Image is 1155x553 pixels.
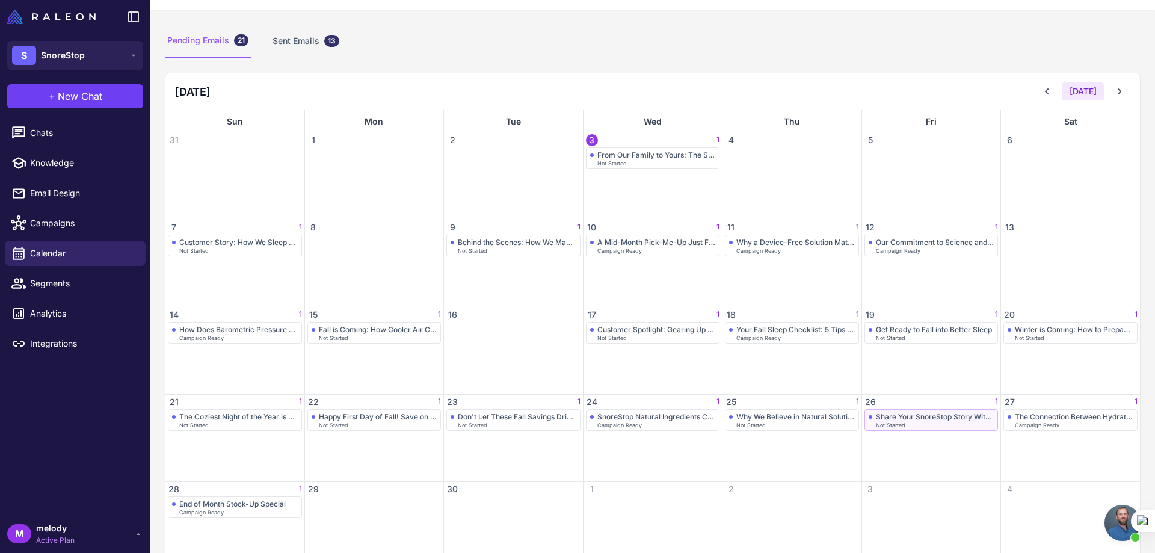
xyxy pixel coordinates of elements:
[586,396,598,408] span: 24
[30,277,136,290] span: Segments
[995,396,998,408] span: 1
[5,211,146,236] a: Campaigns
[299,309,302,321] span: 1
[5,120,146,146] a: Chats
[168,309,180,321] span: 14
[299,483,302,495] span: 1
[876,238,994,247] div: Our Commitment to Science and Nature
[876,412,994,421] div: Share Your SnoreStop Story With Us!
[307,309,319,321] span: 15
[597,238,716,247] div: A Mid-Month Pick-Me-Up Just For You
[725,396,737,408] span: 25
[446,483,458,495] span: 30
[725,483,737,495] span: 2
[168,134,180,146] span: 31
[716,221,719,233] span: 1
[1062,82,1104,100] button: [DATE]
[168,483,180,495] span: 28
[716,134,719,146] span: 1
[446,134,458,146] span: 2
[586,309,598,321] span: 17
[324,35,339,47] div: 13
[36,535,75,546] span: Active Plan
[736,412,855,421] div: Why We Believe in Natural Solutions, Season After Season
[995,309,998,321] span: 1
[876,335,905,341] span: Not Started
[36,522,75,535] span: melody
[736,325,855,334] div: Your Fall Sleep Checklist: 5 Tips for the Coziest Season
[862,110,1001,133] div: Fri
[175,84,211,100] h2: [DATE]
[736,422,766,428] span: Not Started
[446,309,458,321] span: 16
[586,483,598,495] span: 1
[5,271,146,296] a: Segments
[30,126,136,140] span: Chats
[716,396,719,408] span: 1
[1001,110,1140,133] div: Sat
[864,221,876,233] span: 12
[597,248,642,253] span: Campaign Ready
[30,187,136,200] span: Email Design
[876,325,992,334] div: Get Ready to Fall into Better Sleep
[444,110,583,133] div: Tue
[876,422,905,428] span: Not Started
[319,335,348,341] span: Not Started
[7,10,96,24] img: Raleon Logo
[864,309,876,321] span: 19
[179,238,298,247] div: Customer Story: How We Sleep Better Together
[577,396,581,408] span: 1
[165,24,251,58] div: Pending Emails
[5,150,146,176] a: Knowledge
[299,221,302,233] span: 1
[438,396,441,408] span: 1
[7,10,100,24] a: Raleon Logo
[725,134,737,146] span: 4
[725,221,737,233] span: 11
[319,325,437,334] div: Fall is Coming: How Cooler Air Can Impact Snoring
[30,217,136,230] span: Campaigns
[1015,412,1133,421] div: The Connection Between Hydration and Snoring
[586,134,598,146] span: 3
[179,325,298,334] div: How Does Barometric Pressure Affect Your Sleep?
[270,24,342,58] div: Sent Emails
[165,110,304,133] div: Sun
[716,309,719,321] span: 1
[179,510,224,515] span: Campaign Ready
[307,221,319,233] span: 8
[438,309,441,321] span: 1
[736,335,781,341] span: Campaign Ready
[1003,309,1015,321] span: 20
[307,396,319,408] span: 22
[1015,422,1059,428] span: Campaign Ready
[319,412,437,421] div: Happy First Day of Fall! Save on Restful Nights
[722,110,861,133] div: Thu
[725,309,737,321] span: 18
[597,161,627,166] span: Not Started
[1015,325,1133,334] div: Winter is Coming: How to Prepare for the Best Sleep of the Year
[995,221,998,233] span: 1
[305,110,444,133] div: Mon
[597,335,627,341] span: Not Started
[12,46,36,65] div: S
[30,247,136,260] span: Calendar
[179,499,286,508] div: End of Month Stock-Up Special
[1135,309,1138,321] span: 1
[307,134,319,146] span: 1
[736,248,781,253] span: Campaign Ready
[446,396,458,408] span: 23
[597,150,716,159] div: From Our Family to Yours: The SnoreStop Story
[179,422,209,428] span: Not Started
[736,238,855,247] div: Why a Device-Free Solution Matters for Comfort
[7,84,143,108] button: +New Chat
[30,307,136,320] span: Analytics
[458,422,487,428] span: Not Started
[856,396,859,408] span: 1
[458,248,487,253] span: Not Started
[7,41,143,70] button: SSnoreStop
[5,181,146,206] a: Email Design
[234,34,248,46] div: 21
[856,309,859,321] span: 1
[319,422,348,428] span: Not Started
[876,248,920,253] span: Campaign Ready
